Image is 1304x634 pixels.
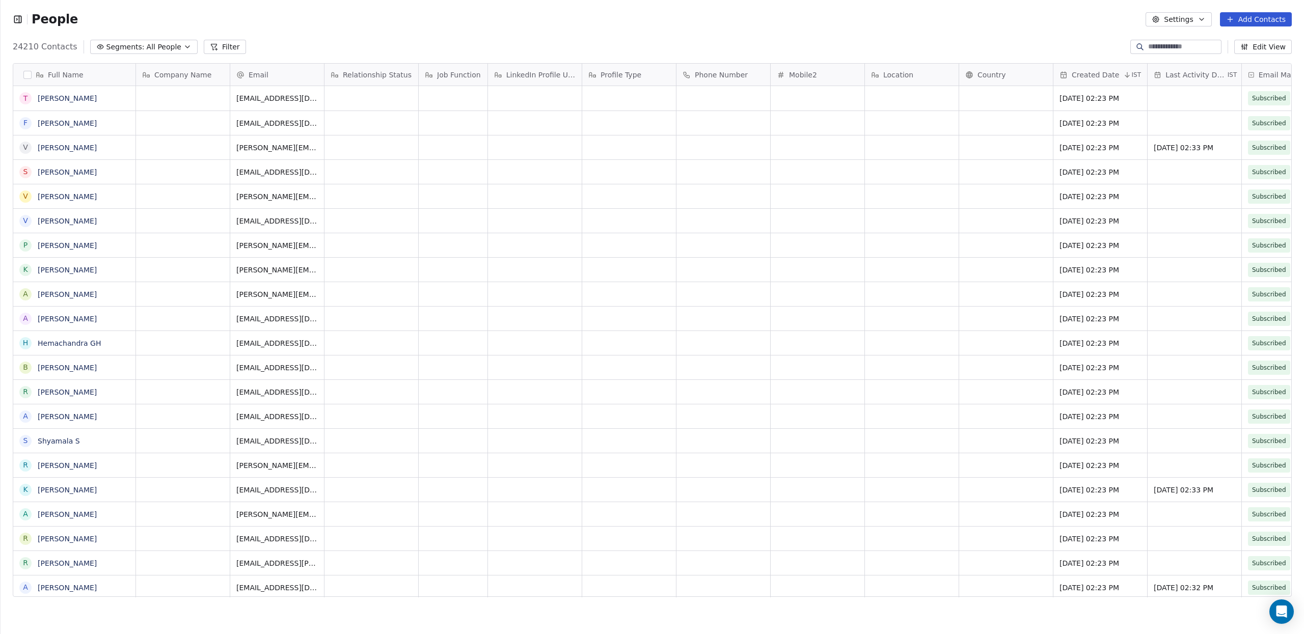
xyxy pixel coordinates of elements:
div: S [23,167,28,177]
a: [PERSON_NAME] [38,119,97,127]
span: [EMAIL_ADDRESS][DOMAIN_NAME] [236,411,318,422]
button: Filter [204,40,246,54]
span: Subscribed [1252,338,1286,348]
a: [PERSON_NAME] [38,388,97,396]
span: [EMAIL_ADDRESS][DOMAIN_NAME] [236,387,318,397]
span: [DATE] 02:23 PM [1059,534,1141,544]
div: B [23,362,28,373]
div: Profile Type [582,64,676,86]
a: [PERSON_NAME] [38,559,97,567]
span: [DATE] 02:23 PM [1059,485,1141,495]
div: A [23,313,28,324]
span: [EMAIL_ADDRESS][DOMAIN_NAME] [236,93,318,103]
a: [PERSON_NAME] [38,217,97,225]
span: Subscribed [1252,436,1286,446]
span: [EMAIL_ADDRESS][DOMAIN_NAME] [236,436,318,446]
div: V [23,191,28,202]
span: Subscribed [1252,534,1286,544]
div: R [23,460,28,471]
span: [DATE] 02:23 PM [1059,265,1141,275]
span: [DATE] 02:23 PM [1059,363,1141,373]
div: V [23,215,28,226]
a: [PERSON_NAME] [38,486,97,494]
span: [EMAIL_ADDRESS][DOMAIN_NAME] [236,363,318,373]
span: [DATE] 02:23 PM [1059,558,1141,568]
div: Company Name [136,64,230,86]
span: LinkedIn Profile URL [506,70,576,80]
div: F [23,118,28,128]
a: [PERSON_NAME] [38,584,97,592]
button: Edit View [1234,40,1292,54]
div: R [23,387,28,397]
span: Job Function [437,70,481,80]
span: Subscribed [1252,363,1286,373]
div: A [23,411,28,422]
a: [PERSON_NAME] [38,144,97,152]
a: [PERSON_NAME] [38,510,97,518]
div: P [23,240,28,251]
div: Phone Number [676,64,770,86]
span: Created Date [1072,70,1119,80]
span: [DATE] 02:23 PM [1059,460,1141,471]
div: S [23,435,28,446]
div: Relationship Status [324,64,418,86]
span: [DATE] 02:33 PM [1154,485,1235,495]
span: Subscribed [1252,289,1286,299]
span: Subscribed [1252,216,1286,226]
div: T [23,93,28,104]
span: Segments: [106,42,145,52]
span: Subscribed [1252,314,1286,324]
a: [PERSON_NAME] [38,364,97,372]
div: A [23,289,28,299]
span: IST [1131,71,1141,79]
a: [PERSON_NAME] [38,290,97,298]
div: Email [230,64,324,86]
a: Hemachandra GH [38,339,101,347]
span: Subscribed [1252,143,1286,153]
span: [DATE] 02:33 PM [1154,143,1235,153]
div: A [23,509,28,519]
span: Location [883,70,913,80]
span: [DATE] 02:23 PM [1059,411,1141,422]
div: H [23,338,29,348]
span: Profile Type [601,70,641,80]
span: Subscribed [1252,485,1286,495]
span: Phone Number [695,70,748,80]
span: [EMAIL_ADDRESS][DOMAIN_NAME] [236,216,318,226]
a: [PERSON_NAME] [38,412,97,421]
span: [DATE] 02:23 PM [1059,191,1141,202]
span: Subscribed [1252,411,1286,422]
a: [PERSON_NAME] [38,168,97,176]
span: All People [147,42,181,52]
a: [PERSON_NAME] [38,461,97,470]
span: [EMAIL_ADDRESS][DOMAIN_NAME] [236,534,318,544]
div: K [23,264,28,275]
span: IST [1228,71,1237,79]
span: [DATE] 02:23 PM [1059,314,1141,324]
a: [PERSON_NAME] [38,94,97,102]
a: [PERSON_NAME] [38,241,97,250]
button: Add Contacts [1220,12,1292,26]
span: [DATE] 02:23 PM [1059,143,1141,153]
div: Mobile2 [771,64,864,86]
button: Settings [1146,12,1211,26]
span: [EMAIL_ADDRESS][PERSON_NAME][DOMAIN_NAME] [236,558,318,568]
a: [PERSON_NAME] [38,192,97,201]
a: [PERSON_NAME] [38,266,97,274]
span: [DATE] 02:23 PM [1059,387,1141,397]
span: [DATE] 02:23 PM [1059,118,1141,128]
span: [EMAIL_ADDRESS][DOMAIN_NAME] [236,485,318,495]
div: LinkedIn Profile URL [488,64,582,86]
span: Company Name [154,70,211,80]
span: [PERSON_NAME][EMAIL_ADDRESS][DOMAIN_NAME] [236,191,318,202]
span: Relationship Status [343,70,412,80]
span: Subscribed [1252,460,1286,471]
span: People [32,12,78,27]
div: grid [13,86,136,597]
span: [EMAIL_ADDRESS][DOMAIN_NAME] [236,167,318,177]
span: Subscribed [1252,167,1286,177]
span: [EMAIL_ADDRESS][DOMAIN_NAME] [236,338,318,348]
div: A [23,582,28,593]
span: Subscribed [1252,583,1286,593]
div: Location [865,64,959,86]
